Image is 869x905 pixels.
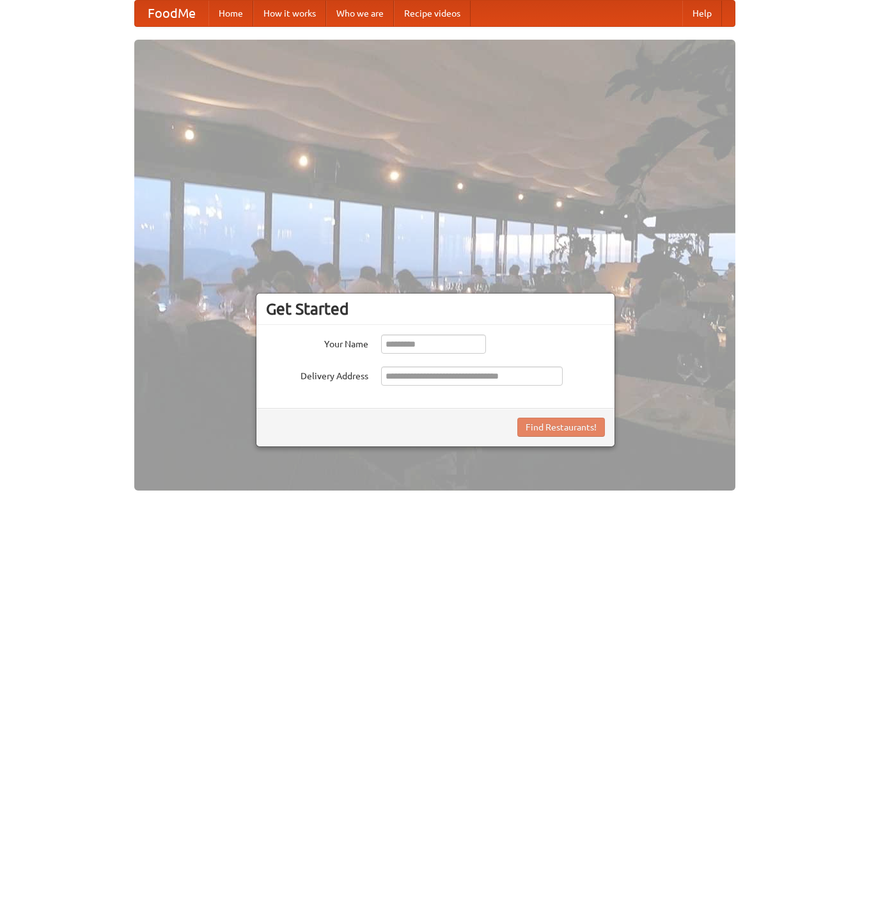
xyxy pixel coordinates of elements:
[135,1,208,26] a: FoodMe
[253,1,326,26] a: How it works
[208,1,253,26] a: Home
[394,1,471,26] a: Recipe videos
[266,299,605,319] h3: Get Started
[266,334,368,350] label: Your Name
[682,1,722,26] a: Help
[326,1,394,26] a: Who we are
[517,418,605,437] button: Find Restaurants!
[266,366,368,382] label: Delivery Address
